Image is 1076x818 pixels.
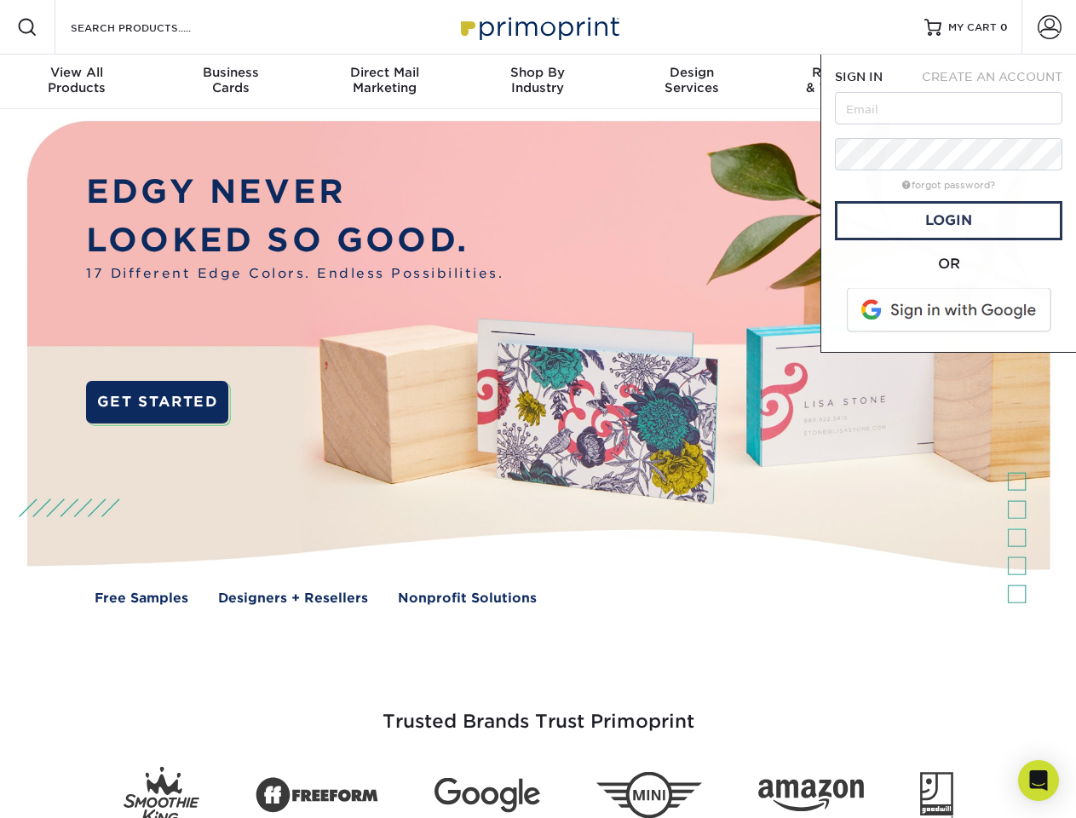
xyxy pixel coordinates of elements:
a: DesignServices [615,55,768,109]
span: Direct Mail [308,65,461,80]
a: Login [835,201,1062,240]
a: Nonprofit Solutions [398,589,537,608]
div: Cards [153,65,307,95]
input: SEARCH PRODUCTS..... [69,17,235,37]
img: Amazon [758,780,864,812]
span: MY CART [948,20,997,35]
span: CREATE AN ACCOUNT [922,70,1062,84]
a: Designers + Resellers [218,589,368,608]
a: Resources& Templates [768,55,922,109]
h3: Trusted Brands Trust Primoprint [40,670,1037,753]
div: Industry [461,65,614,95]
span: Resources [768,65,922,80]
a: Direct MailMarketing [308,55,461,109]
img: Primoprint [453,9,624,45]
span: Business [153,65,307,80]
div: Open Intercom Messenger [1018,760,1059,801]
a: forgot password? [902,180,995,191]
p: LOOKED SO GOOD. [86,216,503,265]
input: Email [835,92,1062,124]
div: OR [835,254,1062,274]
span: 0 [1000,21,1008,33]
div: Services [615,65,768,95]
span: SIGN IN [835,70,883,84]
div: & Templates [768,65,922,95]
img: Goodwill [920,772,953,818]
a: Free Samples [95,589,188,608]
span: 17 Different Edge Colors. Endless Possibilities. [86,264,503,284]
a: GET STARTED [86,381,228,423]
a: Shop ByIndustry [461,55,614,109]
a: BusinessCards [153,55,307,109]
span: Design [615,65,768,80]
span: Shop By [461,65,614,80]
p: EDGY NEVER [86,168,503,216]
img: Google [434,778,540,813]
div: Marketing [308,65,461,95]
